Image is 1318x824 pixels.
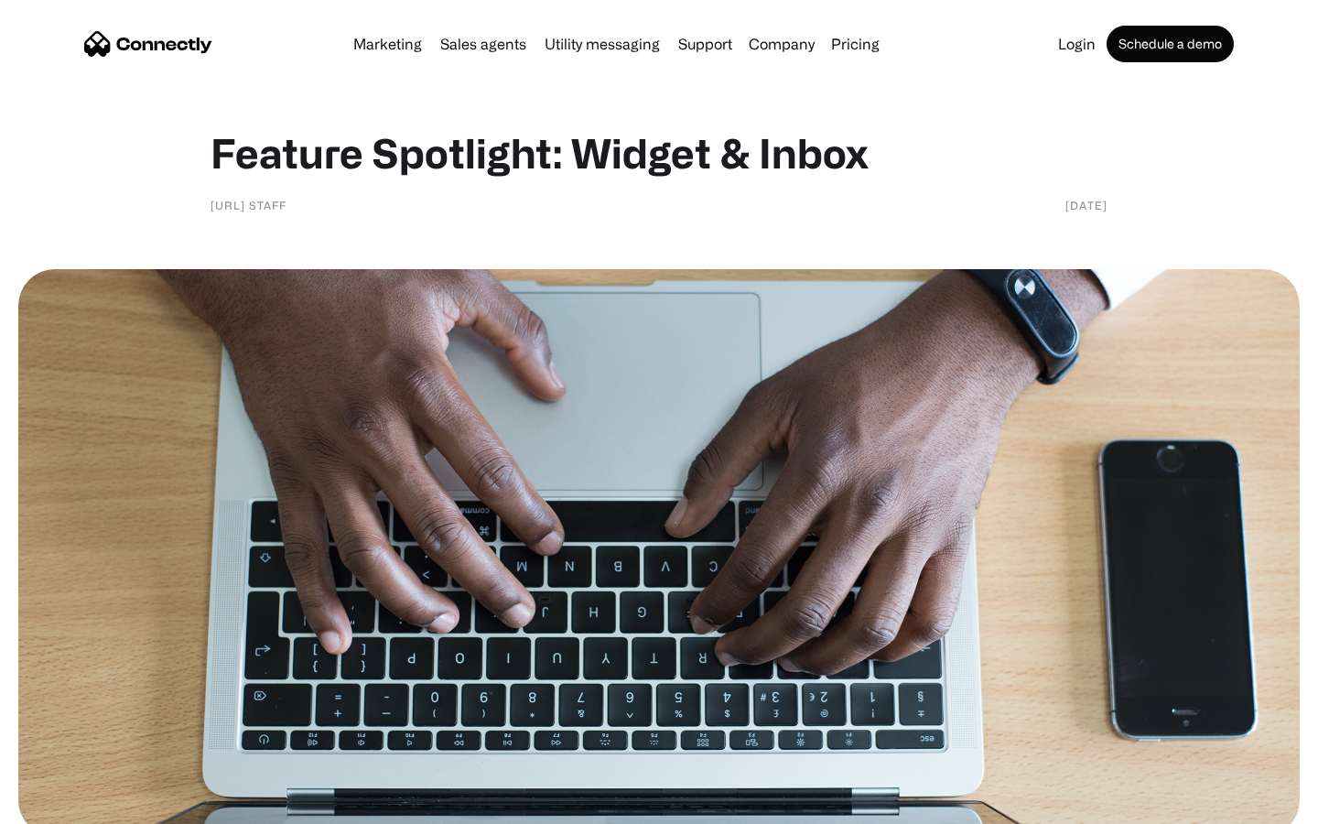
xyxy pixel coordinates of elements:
div: [DATE] [1065,196,1107,214]
a: Pricing [824,37,887,51]
h1: Feature Spotlight: Widget & Inbox [211,128,1107,178]
a: Marketing [346,37,429,51]
aside: Language selected: English [18,792,110,818]
a: Utility messaging [537,37,667,51]
div: [URL] staff [211,196,286,214]
a: Login [1051,37,1103,51]
div: Company [749,31,815,57]
a: Schedule a demo [1107,26,1234,62]
ul: Language list [37,792,110,818]
a: Sales agents [433,37,534,51]
a: Support [671,37,740,51]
